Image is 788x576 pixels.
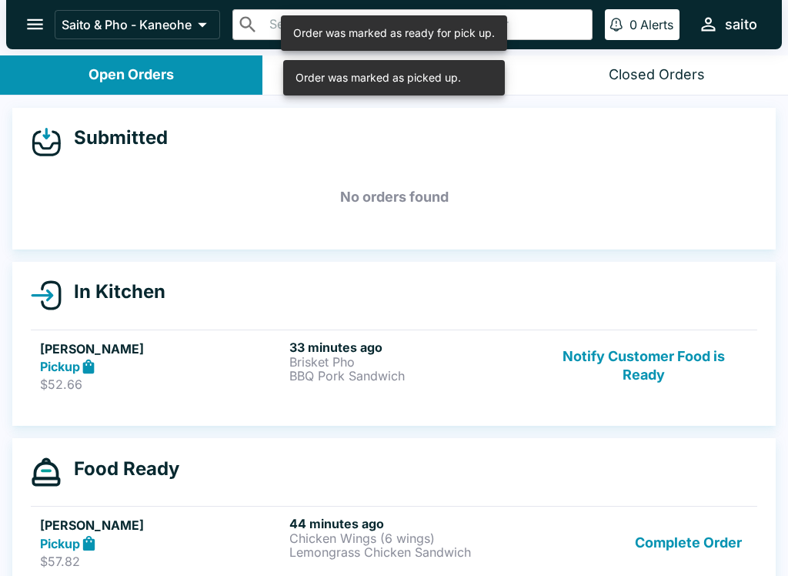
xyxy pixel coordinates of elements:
input: Search orders by name or phone number [265,14,586,35]
p: Brisket Pho [289,355,533,369]
p: $52.66 [40,377,283,392]
button: Saito & Pho - Kaneohe [55,10,220,39]
p: 0 [629,17,637,32]
div: Closed Orders [609,66,705,84]
h4: Submitted [62,126,168,149]
button: open drawer [15,5,55,44]
p: Lemongrass Chicken Sandwich [289,545,533,559]
h5: [PERSON_NAME] [40,340,283,358]
p: $57.82 [40,554,283,569]
h5: [PERSON_NAME] [40,516,283,534]
div: saito [725,15,757,34]
button: Notify Customer Food is Ready [539,340,748,393]
h5: No orders found [31,169,757,225]
h4: Food Ready [62,457,179,481]
a: [PERSON_NAME]Pickup$52.6633 minutes agoBrisket PhoBBQ Pork SandwichNotify Customer Food is Ready [31,330,757,402]
p: BBQ Pork Sandwich [289,369,533,383]
button: saito [692,8,763,41]
div: Order was marked as picked up. [295,65,461,91]
div: Open Orders [88,66,174,84]
p: Saito & Pho - Kaneohe [62,17,192,32]
h4: In Kitchen [62,280,165,303]
strong: Pickup [40,536,80,551]
p: Chicken Wings (6 wings) [289,531,533,545]
h6: 44 minutes ago [289,516,533,531]
strong: Pickup [40,359,80,374]
button: Complete Order [629,516,748,569]
h6: 33 minutes ago [289,340,533,355]
p: Alerts [640,17,673,32]
div: Order was marked as ready for pick up. [293,20,495,46]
